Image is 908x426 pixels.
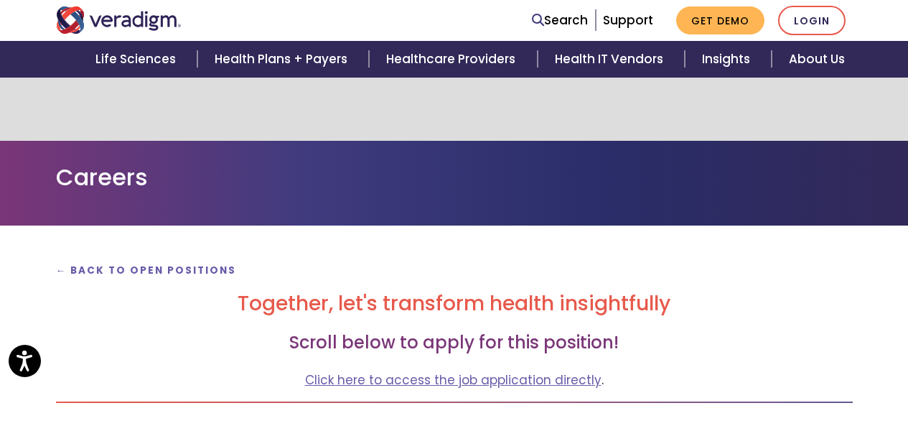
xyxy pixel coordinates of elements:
img: Veradigm logo [56,6,182,34]
a: Support [603,11,653,29]
h2: Together, let's transform health insightfully [56,292,853,316]
a: About Us [772,41,862,78]
a: Health Plans + Payers [197,41,369,78]
h3: Scroll below to apply for this position! [56,333,853,353]
a: Life Sciences [78,41,197,78]
a: Login [778,6,846,35]
a: Healthcare Providers [369,41,537,78]
a: Insights [685,41,772,78]
a: Click here to access the job application directly [305,371,602,389]
a: Get Demo [676,6,764,34]
h1: Careers [56,164,853,191]
a: Search [532,11,588,30]
p: . [56,371,853,390]
a: ← Back to Open Positions [56,264,237,277]
a: Health IT Vendors [538,41,685,78]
